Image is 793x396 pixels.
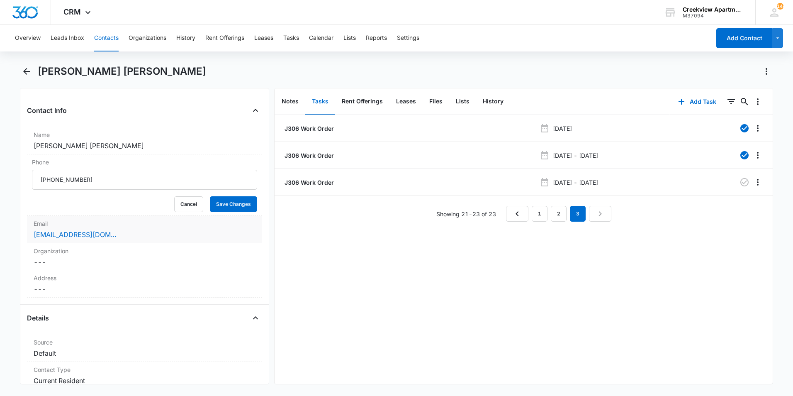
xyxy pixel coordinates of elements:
[210,196,257,212] button: Save Changes
[34,141,255,151] dd: [PERSON_NAME] [PERSON_NAME]
[129,25,166,51] button: Organizations
[506,206,528,222] a: Previous Page
[275,89,305,115] button: Notes
[254,25,273,51] button: Leases
[38,65,206,78] h1: [PERSON_NAME] [PERSON_NAME]
[283,178,334,187] a: J306 Work Order
[389,89,423,115] button: Leases
[32,170,257,190] input: Phone
[335,89,389,115] button: Rent Offerings
[27,362,262,389] div: Contact TypeCurrent Resident
[94,25,119,51] button: Contacts
[760,65,773,78] button: Actions
[176,25,195,51] button: History
[249,104,262,117] button: Close
[449,89,476,115] button: Lists
[683,13,743,19] div: account id
[436,210,496,218] p: Showing 21-23 of 23
[27,105,67,115] h4: Contact Info
[34,338,255,347] label: Source
[27,243,262,270] div: Organization---
[283,151,334,160] a: J306 Work Order
[34,230,117,240] a: [EMAIL_ADDRESS][DOMAIN_NAME]
[553,178,598,187] p: [DATE] - [DATE]
[506,206,611,222] nav: Pagination
[716,28,772,48] button: Add Contact
[553,151,598,160] p: [DATE] - [DATE]
[670,92,725,112] button: Add Task
[532,206,547,222] a: Page 1
[683,6,743,13] div: account name
[476,89,510,115] button: History
[34,376,255,386] dd: Current Resident
[34,247,255,255] label: Organization
[32,158,257,166] label: Phone
[63,7,81,16] span: CRM
[174,196,203,212] button: Cancel
[34,274,255,282] label: Address
[34,365,255,374] label: Contact Type
[27,313,49,323] h4: Details
[397,25,419,51] button: Settings
[366,25,387,51] button: Reports
[51,25,84,51] button: Leads Inbox
[551,206,567,222] a: Page 2
[34,130,255,139] label: Name
[751,122,764,135] button: Overflow Menu
[27,270,262,298] div: Address---
[343,25,356,51] button: Lists
[34,257,255,267] dd: ---
[751,176,764,189] button: Overflow Menu
[34,284,255,294] dd: ---
[738,95,751,108] button: Search...
[751,95,764,108] button: Overflow Menu
[777,3,783,10] span: 144
[309,25,333,51] button: Calendar
[725,95,738,108] button: Filters
[553,124,572,133] p: [DATE]
[570,206,586,222] em: 3
[205,25,244,51] button: Rent Offerings
[27,216,262,243] div: Email[EMAIL_ADDRESS][DOMAIN_NAME]
[27,335,262,362] div: SourceDefault
[283,124,334,133] a: J306 Work Order
[34,219,255,228] label: Email
[751,149,764,162] button: Overflow Menu
[20,65,33,78] button: Back
[27,127,262,154] div: Name[PERSON_NAME] [PERSON_NAME]
[249,311,262,325] button: Close
[777,3,783,10] div: notifications count
[423,89,449,115] button: Files
[34,348,255,358] dd: Default
[283,25,299,51] button: Tasks
[15,25,41,51] button: Overview
[305,89,335,115] button: Tasks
